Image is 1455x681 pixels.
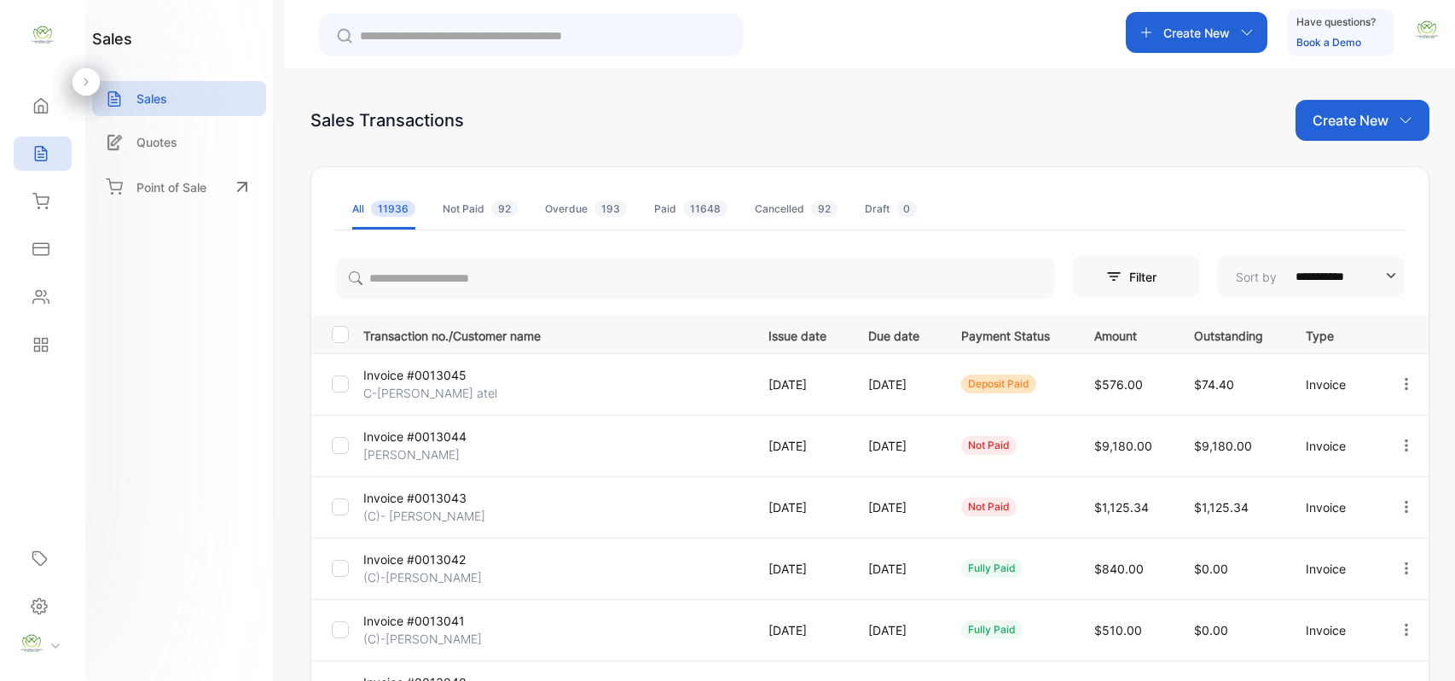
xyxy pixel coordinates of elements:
span: $0.00 [1194,562,1228,576]
p: Invoice [1306,437,1363,455]
a: Quotes [92,125,266,160]
span: 92 [811,201,838,217]
div: deposit paid [961,375,1036,393]
div: Paid [654,201,727,217]
p: (C)-[PERSON_NAME] [363,630,491,648]
span: $1,125.34 [1094,500,1149,515]
p: Due date [868,323,926,345]
p: [DATE] [868,375,926,393]
p: Invoice [1306,375,1363,393]
p: Invoice [1306,498,1363,516]
p: Have questions? [1296,14,1376,31]
div: Not Paid [443,201,518,217]
p: Point of Sale [136,178,206,196]
div: fully paid [961,559,1023,578]
button: Create New [1126,12,1267,53]
p: [PERSON_NAME] [363,445,491,463]
span: $1,125.34 [1194,500,1249,515]
div: not paid [961,498,1017,516]
img: logo [30,22,55,48]
div: Draft [865,201,917,217]
p: Invoice #0013042 [363,550,491,568]
p: Invoice #0013043 [363,489,491,507]
p: Invoice #0013045 [363,366,491,384]
p: Invoice [1306,621,1363,639]
p: Quotes [136,133,177,151]
button: Sort by [1217,256,1405,297]
span: $576.00 [1094,377,1143,392]
a: Point of Sale [92,168,266,206]
span: $0.00 [1194,623,1228,637]
p: Type [1306,323,1363,345]
p: (C)-[PERSON_NAME] [363,568,491,586]
a: Sales [92,81,266,116]
span: 0 [896,201,917,217]
p: [DATE] [768,498,833,516]
p: Sort by [1236,268,1277,286]
p: [DATE] [768,437,833,455]
iframe: LiveChat chat widget [1383,609,1455,681]
p: Amount [1094,323,1159,345]
span: $9,180.00 [1194,439,1252,453]
p: [DATE] [868,437,926,455]
h1: sales [92,27,132,50]
p: Create New [1313,110,1388,131]
div: Sales Transactions [310,108,464,133]
p: Sales [136,90,167,108]
img: profile [19,631,44,656]
button: Create New [1296,100,1429,141]
button: avatar [1414,12,1440,53]
p: (C)- [PERSON_NAME] [363,507,491,525]
p: [DATE] [768,621,833,639]
p: Outstanding [1194,323,1271,345]
p: [DATE] [768,560,833,578]
p: Issue date [768,323,833,345]
p: Invoice #0013041 [363,612,491,630]
span: $840.00 [1094,562,1144,576]
p: [DATE] [768,375,833,393]
span: $510.00 [1094,623,1142,637]
span: 11936 [371,201,415,217]
img: avatar [1414,17,1440,43]
span: 11648 [683,201,727,217]
p: [DATE] [868,621,926,639]
a: Book a Demo [1296,36,1361,49]
span: 193 [594,201,627,217]
p: [DATE] [868,498,926,516]
span: $74.40 [1194,377,1234,392]
div: All [352,201,415,217]
div: Overdue [545,201,627,217]
p: [DATE] [868,560,926,578]
div: Cancelled [755,201,838,217]
span: $9,180.00 [1094,439,1152,453]
p: Transaction no./Customer name [363,323,747,345]
p: Create New [1163,24,1230,42]
p: C-[PERSON_NAME] atel [363,384,497,402]
p: Payment Status [961,323,1059,345]
div: not paid [961,436,1017,455]
p: Invoice [1306,560,1363,578]
p: Invoice #0013044 [363,428,491,445]
div: fully paid [961,620,1023,639]
span: 92 [491,201,518,217]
